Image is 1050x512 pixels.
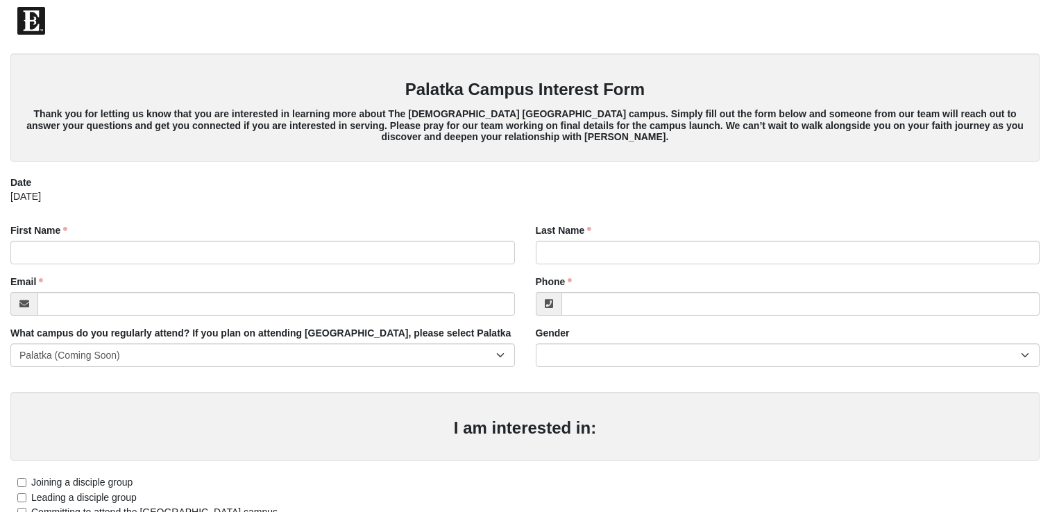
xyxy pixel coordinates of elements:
span: Leading a disciple group [31,492,137,503]
div: [DATE] [10,189,1040,213]
label: Date [10,176,31,189]
input: Leading a disciple group [17,493,26,502]
span: Joining a disciple group [31,477,133,488]
label: What campus do you regularly attend? If you plan on attending [GEOGRAPHIC_DATA], please select Pa... [10,326,511,340]
label: First Name [10,223,67,237]
h3: I am interested in: [24,418,1026,438]
h3: Palatka Campus Interest Form [24,80,1026,100]
img: Eleven22 logo [17,7,45,35]
input: Joining a disciple group [17,478,26,487]
label: Phone [536,275,573,289]
label: Email [10,275,43,289]
label: Gender [536,326,570,340]
span: The [DEMOGRAPHIC_DATA] of Eleven22 [49,14,244,28]
label: Last Name [536,223,592,237]
h5: Thank you for letting us know that you are interested in learning more about The [DEMOGRAPHIC_DAT... [24,108,1026,143]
